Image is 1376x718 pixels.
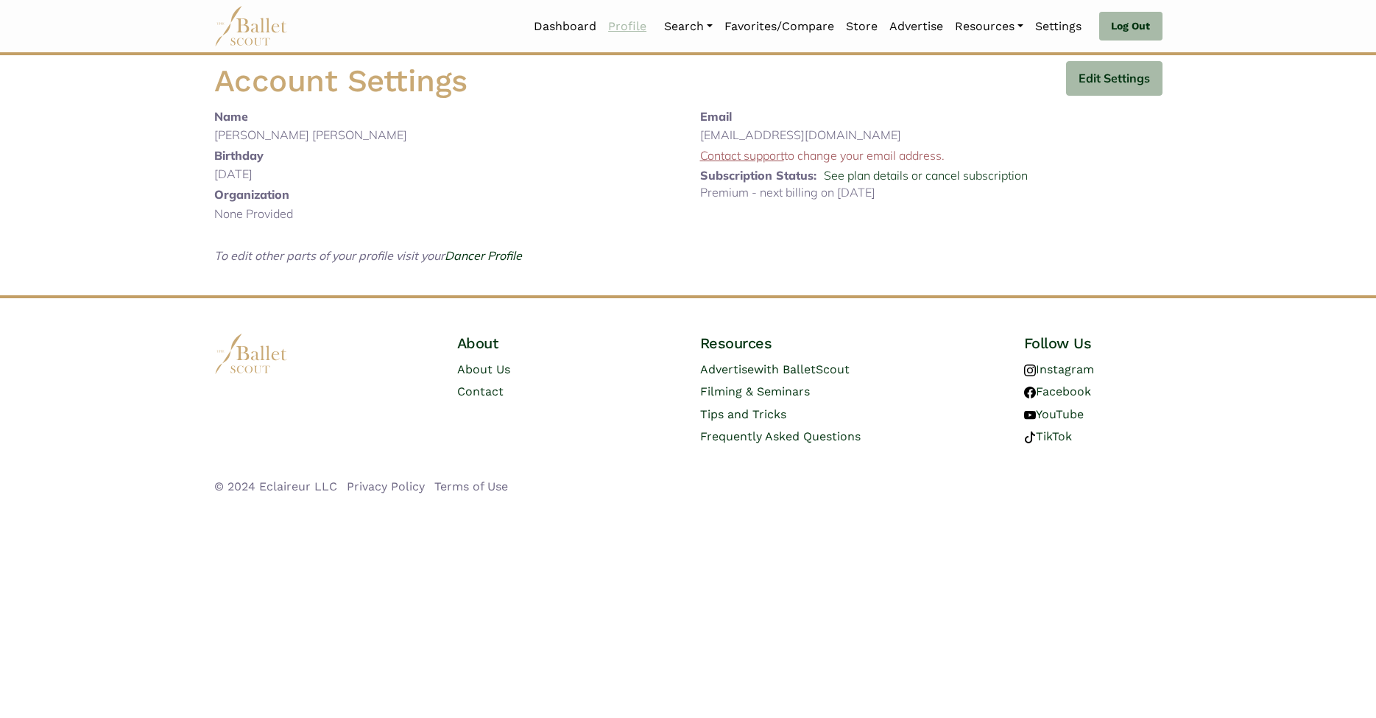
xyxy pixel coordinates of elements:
a: Log Out [1099,12,1162,41]
p: to change your email address. [700,147,1162,166]
a: Tips and Tricks [700,407,786,421]
img: instagram logo [1024,365,1036,376]
p: None Provided [214,205,677,224]
span: with BalletScout [754,362,850,376]
a: Favorites/Compare [719,11,840,42]
a: Dashboard [528,11,602,42]
a: Filming & Seminars [700,384,810,398]
b: Birthday [214,148,264,163]
a: Dancer Profile [445,248,522,263]
h1: Account Settings [214,61,468,102]
a: Facebook [1024,384,1091,398]
h4: Follow Us [1024,334,1162,353]
span: [PERSON_NAME] [312,127,407,142]
img: facebook logo [1024,387,1036,398]
span: [PERSON_NAME] [214,127,309,142]
img: tiktok logo [1024,432,1036,443]
h4: Resources [700,334,920,353]
a: Profile [602,11,652,42]
a: Store [840,11,883,42]
p: [EMAIL_ADDRESS][DOMAIN_NAME] [700,126,1162,145]
a: Settings [1029,11,1087,42]
a: Privacy Policy [347,479,425,493]
b: Subscription Status: [700,168,816,183]
img: logo [214,334,288,374]
i: To edit other parts of your profile visit your [214,248,522,263]
a: YouTube [1024,407,1084,421]
button: Edit Settings [1066,61,1162,96]
a: Frequently Asked Questions [700,429,861,443]
a: Instagram [1024,362,1094,376]
a: Advertise [883,11,949,42]
a: Resources [949,11,1029,42]
b: Name [214,109,248,124]
a: Contact [457,384,504,398]
p: [DATE] [214,165,677,184]
li: © 2024 Eclaireur LLC [214,477,337,496]
p: Premium - next billing on [DATE] [700,183,1162,203]
a: TikTok [1024,429,1072,443]
img: youtube logo [1024,409,1036,421]
a: Search [658,11,719,42]
a: See plan details or cancel subscription [824,168,1028,183]
b: Email [700,109,732,124]
b: Organization [214,187,289,202]
a: Terms of Use [434,479,508,493]
h4: About [457,334,596,353]
a: About Us [457,362,510,376]
a: Contact support [700,148,784,163]
a: Advertisewith BalletScout [700,362,850,376]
